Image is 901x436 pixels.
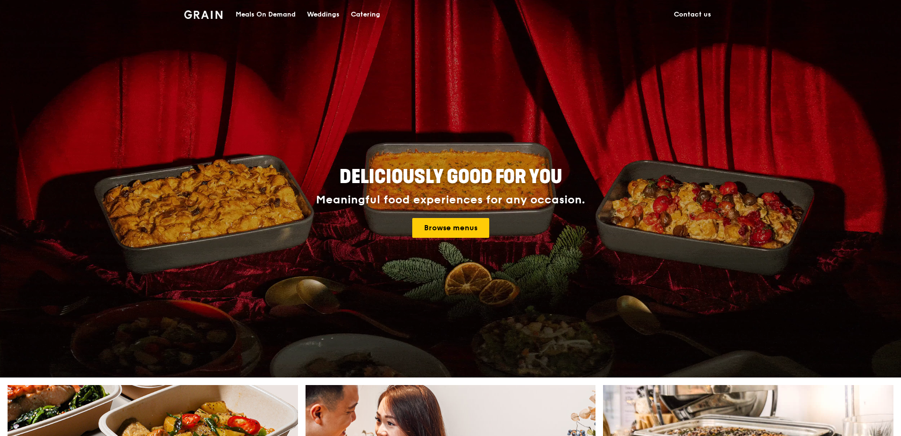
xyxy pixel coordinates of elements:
[280,193,620,207] div: Meaningful food experiences for any occasion.
[345,0,386,29] a: Catering
[184,10,222,19] img: Grain
[340,166,562,188] span: Deliciously good for you
[307,0,340,29] div: Weddings
[668,0,717,29] a: Contact us
[412,218,489,238] a: Browse menus
[236,0,296,29] div: Meals On Demand
[301,0,345,29] a: Weddings
[351,0,380,29] div: Catering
